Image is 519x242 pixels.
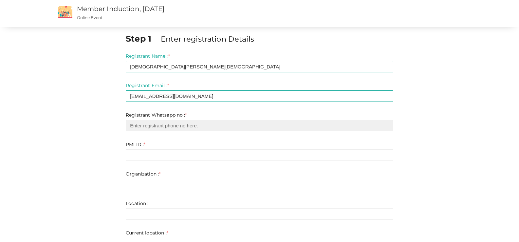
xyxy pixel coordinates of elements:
label: Location : [126,200,148,207]
label: Registrant Whatsapp no : [126,112,187,118]
label: Registrant Name : [126,53,170,59]
label: Registrant Email : [126,82,169,89]
input: Enter registrant name here. [126,61,393,72]
label: Current location : [126,230,168,236]
label: Enter registration Details [161,34,254,44]
p: Online Event [77,15,337,20]
label: Step 1 [126,33,159,45]
label: PMI ID : [126,141,145,148]
a: Member Induction, [DATE] [77,5,164,13]
label: Organization : [126,171,160,177]
input: Enter registrant phone no here. [126,120,393,131]
input: Enter registrant email here. [126,90,393,102]
img: event2.png [58,6,72,18]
